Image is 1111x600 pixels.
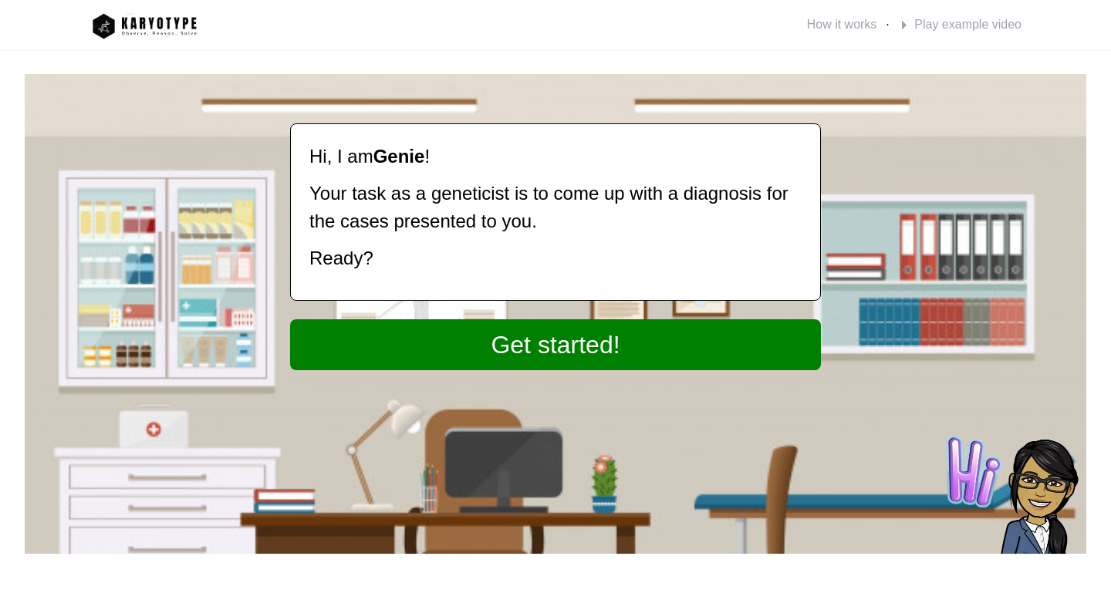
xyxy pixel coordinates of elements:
a: ⏵ Play example video [896,12,1025,37]
p: Hi, I am ! [309,143,802,180]
p: Ready? [309,244,802,281]
a: How it works [804,12,880,37]
a: Get started! [290,319,821,370]
strong: Genie [373,146,425,167]
li: · [804,12,890,37]
p: Your task as a geneticist is to come up with a diagnosis for the cases presented to you. [309,180,802,244]
img: app%2F47f54867%2Fpasted%20image%200-338.png [86,7,202,43]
